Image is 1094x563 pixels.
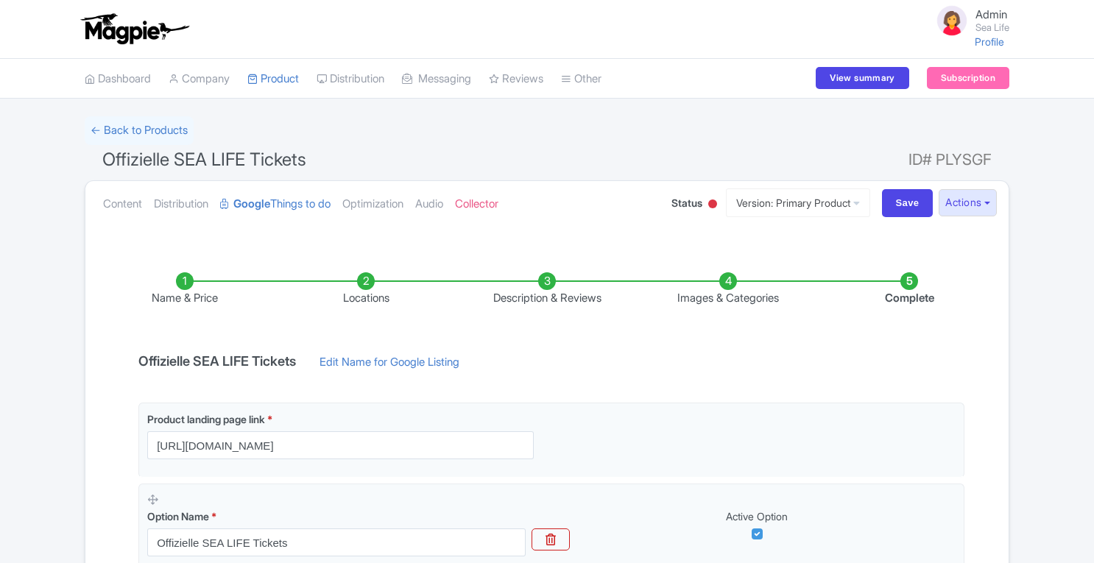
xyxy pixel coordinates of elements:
h4: Offizielle SEA LIFE Tickets [130,354,305,369]
div: Inactive [705,194,720,216]
a: Admin Sea Life [925,3,1009,38]
img: logo-ab69f6fb50320c5b225c76a69d11143b.png [77,13,191,45]
li: Description & Reviews [456,272,638,307]
span: Offizielle SEA LIFE Tickets [102,149,306,170]
a: Subscription [927,67,1009,89]
a: Profile [975,35,1004,48]
span: Status [671,195,702,210]
a: Version: Primary Product [726,188,870,217]
img: avatar_key_member-9c1dde93af8b07d7383eb8b5fb890c87.png [934,3,970,38]
span: ID# PLYSGF [908,145,992,174]
span: Product landing page link [147,413,265,425]
li: Locations [275,272,456,307]
small: Sea Life [975,23,1009,32]
span: Admin [975,7,1007,21]
a: GoogleThings to do [220,181,331,227]
strong: Google [233,196,270,213]
a: ← Back to Products [85,116,194,145]
a: Distribution [317,59,384,99]
a: View summary [816,67,908,89]
a: Product [247,59,299,99]
a: Dashboard [85,59,151,99]
a: Messaging [402,59,471,99]
span: Active Option [726,510,788,523]
a: Reviews [489,59,543,99]
a: Company [169,59,230,99]
a: Edit Name for Google Listing [305,354,474,378]
span: Option Name [147,510,209,523]
a: Content [103,181,142,227]
li: Name & Price [94,272,275,307]
li: Images & Categories [638,272,819,307]
a: Optimization [342,181,403,227]
a: Audio [415,181,443,227]
a: Other [561,59,601,99]
a: Distribution [154,181,208,227]
button: Actions [939,189,997,216]
input: Option Name [147,528,526,556]
input: Save [882,189,934,217]
input: Product landing page link [147,431,534,459]
li: Complete [819,272,1000,307]
a: Collector [455,181,498,227]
